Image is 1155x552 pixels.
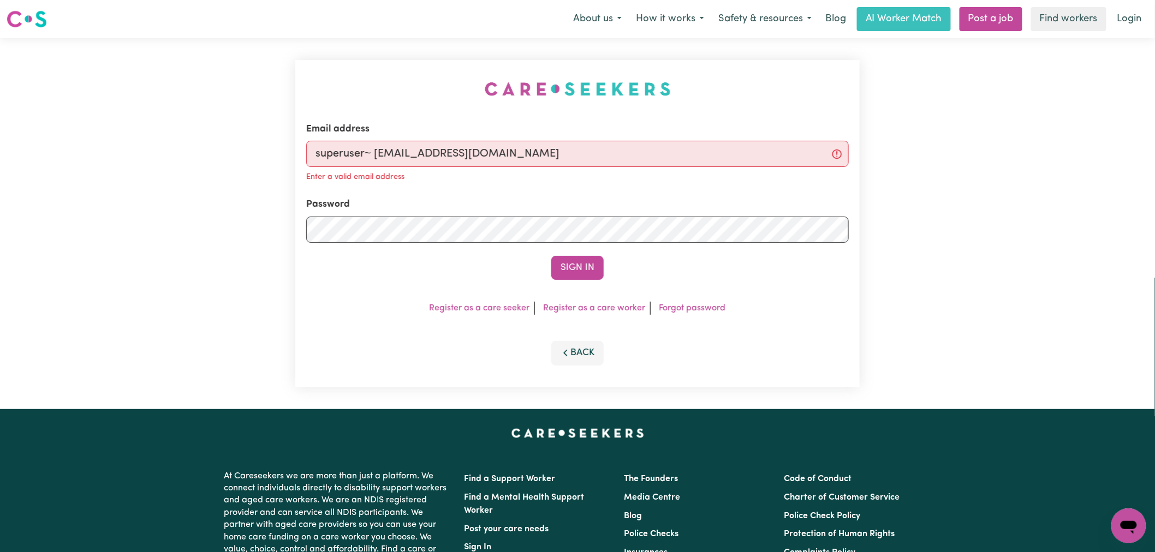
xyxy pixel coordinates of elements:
button: Sign In [551,256,604,280]
a: Register as a care worker [544,304,646,313]
a: Protection of Human Rights [784,530,895,538]
button: How it works [629,8,711,31]
a: Register as a care seeker [430,304,530,313]
button: Back [551,341,604,365]
a: Find a Support Worker [464,475,555,483]
a: Find a Mental Health Support Worker [464,493,584,515]
a: Media Centre [624,493,680,502]
a: Find workers [1031,7,1106,31]
a: Blog [819,7,853,31]
a: The Founders [624,475,678,483]
a: Sign In [464,543,491,551]
a: Police Check Policy [784,512,861,520]
a: AI Worker Match [857,7,951,31]
a: Post your care needs [464,525,549,533]
button: About us [566,8,629,31]
iframe: Button to launch messaging window [1111,508,1146,543]
a: Careseekers home page [511,429,644,437]
p: Enter a valid email address [306,171,404,183]
a: Careseekers logo [7,7,47,32]
button: Safety & resources [711,8,819,31]
label: Password [306,197,350,212]
a: Login [1111,7,1148,31]
a: Blog [624,512,642,520]
a: Forgot password [659,304,726,313]
a: Code of Conduct [784,475,852,483]
a: Charter of Customer Service [784,493,900,502]
img: Careseekers logo [7,9,47,29]
a: Police Checks [624,530,678,538]
label: Email address [306,122,370,136]
a: Post a job [960,7,1022,31]
input: Email address [306,141,849,167]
